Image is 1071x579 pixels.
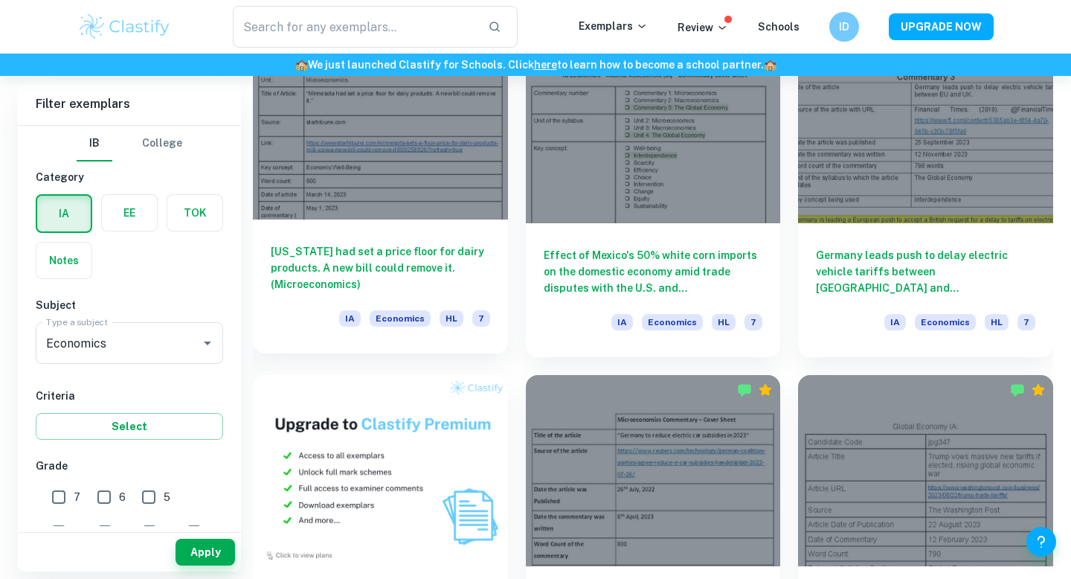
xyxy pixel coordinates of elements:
[1031,383,1046,397] div: Premium
[744,314,762,330] span: 7
[18,83,241,125] h6: Filter exemplars
[164,524,170,540] span: 2
[36,243,91,278] button: Notes
[36,297,223,313] h6: Subject
[1017,314,1035,330] span: 7
[102,195,157,231] button: EE
[167,195,222,231] button: TOK
[119,489,126,505] span: 6
[339,310,361,327] span: IA
[74,524,81,540] span: 4
[884,314,906,330] span: IA
[295,59,308,71] span: 🏫
[77,126,112,161] button: IB
[209,524,213,540] span: 1
[764,59,776,71] span: 🏫
[142,126,182,161] button: College
[642,314,703,330] span: Economics
[3,57,1068,73] h6: We just launched Clastify for Schools. Click to learn how to become a school partner.
[472,310,490,327] span: 7
[253,375,508,566] img: Thumbnail
[120,524,126,540] span: 3
[37,196,91,231] button: IA
[534,59,557,71] a: here
[816,247,1035,296] h6: Germany leads push to delay electric vehicle tariffs between [GEOGRAPHIC_DATA] and [GEOGRAPHIC_DA...
[526,32,781,357] a: Effect of Mexico's 50% white corn imports on the domestic economy amid trade disputes with the U....
[176,539,235,566] button: Apply
[758,383,773,397] div: Premium
[798,32,1053,357] a: Germany leads push to delay electric vehicle tariffs between [GEOGRAPHIC_DATA] and [GEOGRAPHIC_DA...
[889,13,994,40] button: UPGRADE NOW
[77,126,182,161] div: Filter type choice
[758,21,800,33] a: Schools
[36,458,223,474] h6: Grade
[836,19,853,35] h6: ID
[440,310,463,327] span: HL
[271,243,490,292] h6: [US_STATE] had set a price floor for dairy products. A new bill could remove it. (Microeconomics)
[611,314,633,330] span: IA
[46,316,108,328] label: Type a subject
[36,388,223,404] h6: Criteria
[1010,383,1025,397] img: Marked
[253,32,508,357] a: [US_STATE] had set a price floor for dairy products. A new bill could remove it. (Microeconomics)...
[737,383,752,397] img: Marked
[370,310,431,327] span: Economics
[1026,527,1056,557] button: Help and Feedback
[544,247,763,296] h6: Effect of Mexico's 50% white corn imports on the domestic economy amid trade disputes with the U....
[77,12,172,42] img: Clastify logo
[36,169,223,185] h6: Category
[985,314,1009,330] span: HL
[915,314,976,330] span: Economics
[36,413,223,440] button: Select
[829,12,859,42] button: ID
[197,333,218,354] button: Open
[579,18,648,34] p: Exemplars
[712,314,736,330] span: HL
[678,19,728,36] p: Review
[233,6,476,48] input: Search for any exemplars...
[74,489,80,505] span: 7
[164,489,170,505] span: 5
